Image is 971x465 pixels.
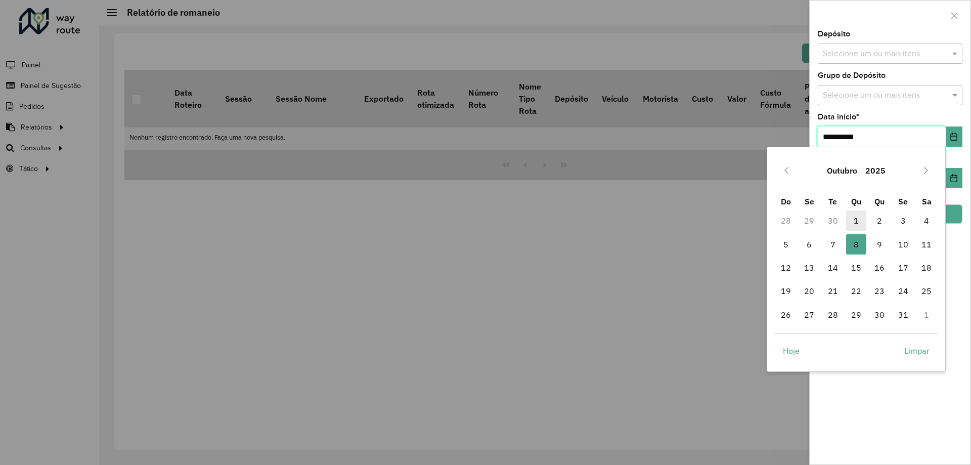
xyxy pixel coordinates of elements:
span: Do [781,196,791,206]
td: 22 [845,279,868,303]
span: 20 [799,281,819,301]
span: 6 [799,234,819,255]
button: Next Month [918,162,934,179]
span: 15 [846,258,866,278]
td: 14 [821,256,844,279]
span: Qu [874,196,885,206]
span: 23 [869,281,890,301]
td: 5 [774,233,798,256]
td: 15 [845,256,868,279]
span: 22 [846,281,866,301]
button: Previous Month [778,162,795,179]
span: 11 [916,234,937,255]
span: 13 [799,258,819,278]
td: 13 [798,256,821,279]
span: Qu [851,196,861,206]
span: 21 [823,281,843,301]
td: 6 [798,233,821,256]
span: Limpar [904,345,930,357]
td: 31 [892,303,915,326]
span: 14 [823,258,843,278]
span: 8 [846,234,866,255]
td: 24 [892,279,915,303]
span: 16 [869,258,890,278]
button: Choose Month [823,158,861,183]
td: 8 [845,233,868,256]
span: 24 [893,281,913,301]
td: 18 [915,256,938,279]
td: 11 [915,233,938,256]
td: 3 [892,209,915,232]
label: Grupo de Depósito [818,69,886,81]
span: 4 [916,210,937,231]
span: 1 [846,210,866,231]
td: 28 [821,303,844,326]
span: 31 [893,305,913,325]
td: 1 [845,209,868,232]
label: Data início [818,111,859,123]
span: 25 [916,281,937,301]
td: 26 [774,303,798,326]
span: 18 [916,258,937,278]
span: Sa [922,196,932,206]
span: 9 [869,234,890,255]
td: 29 [845,303,868,326]
button: Limpar [896,341,938,361]
span: 2 [869,210,890,231]
td: 25 [915,279,938,303]
label: Depósito [818,28,850,40]
td: 10 [892,233,915,256]
span: Se [898,196,908,206]
button: Choose Date [946,168,962,188]
span: 30 [869,305,890,325]
td: 17 [892,256,915,279]
span: Hoje [783,345,800,357]
td: 16 [868,256,891,279]
td: 23 [868,279,891,303]
td: 12 [774,256,798,279]
span: 17 [893,258,913,278]
span: 7 [823,234,843,255]
td: 21 [821,279,844,303]
span: 28 [823,305,843,325]
span: 3 [893,210,913,231]
button: Choose Date [946,126,962,147]
span: 19 [776,281,796,301]
td: 29 [798,209,821,232]
button: Hoje [774,341,808,361]
td: 30 [868,303,891,326]
button: Choose Year [861,158,890,183]
td: 7 [821,233,844,256]
span: Se [805,196,814,206]
span: Te [828,196,837,206]
div: Choose Date [767,147,946,371]
td: 20 [798,279,821,303]
span: 12 [776,258,796,278]
td: 19 [774,279,798,303]
span: 10 [893,234,913,255]
td: 1 [915,303,938,326]
span: 29 [846,305,866,325]
span: 5 [776,234,796,255]
td: 4 [915,209,938,232]
td: 2 [868,209,891,232]
td: 27 [798,303,821,326]
span: 26 [776,305,796,325]
td: 28 [774,209,798,232]
td: 9 [868,233,891,256]
td: 30 [821,209,844,232]
span: 27 [799,305,819,325]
